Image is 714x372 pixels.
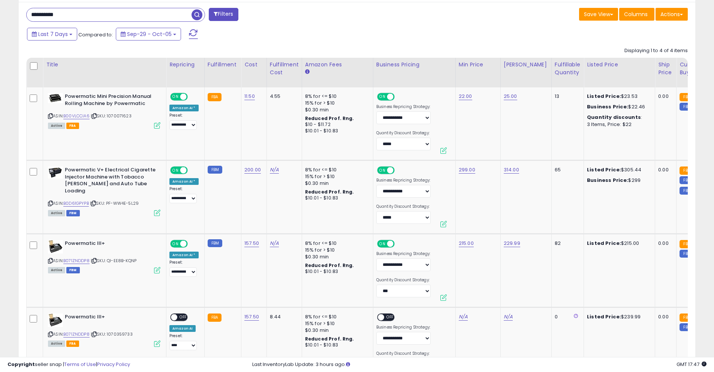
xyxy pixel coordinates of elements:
b: Powermatic V+ Electrical Cigarette Injector Machine with Tobacco [PERSON_NAME] and Auto Tube Loading [65,166,156,196]
span: Columns [624,10,648,18]
div: Preset: [169,333,199,350]
a: 200.00 [244,166,261,174]
div: ASIN: [48,166,160,215]
img: 41pD1S8ChlL._SL40_.jpg [48,240,63,253]
div: $299 [587,177,649,184]
div: $10.01 - $10.83 [305,342,367,348]
b: Powermatic III+ [65,313,156,322]
div: 4.55 [270,93,296,100]
div: Cost [244,61,263,69]
span: | SKU: QI-EE8B-KQNP [91,258,136,264]
div: 15% for > $10 [305,320,367,327]
div: 65 [555,166,578,173]
div: Fulfillable Quantity [555,61,581,76]
img: 41pD1S8ChlL._SL40_.jpg [48,313,63,327]
div: 8% for <= $10 [305,166,367,173]
span: All listings currently available for purchase on Amazon [48,210,65,216]
b: Reduced Prof. Rng. [305,262,354,268]
span: FBA [66,123,79,129]
div: $10.01 - $10.83 [305,195,367,201]
b: Quantity discounts [587,114,641,121]
label: Business Repricing Strategy: [376,178,431,183]
div: Repricing [169,61,201,69]
div: Min Price [459,61,497,69]
span: ON [378,94,387,100]
label: Business Repricing Strategy: [376,251,431,256]
a: B071ZNDDP8 [63,258,90,264]
div: Fulfillment Cost [270,61,299,76]
div: Amazon AI * [169,105,199,111]
span: OFF [187,241,199,247]
label: Quantity Discount Strategy: [376,277,431,283]
a: N/A [270,166,279,174]
a: B071ZNDDP8 [63,331,90,337]
a: 215.00 [459,240,474,247]
div: Displaying 1 to 4 of 4 items [624,47,688,54]
small: Amazon Fees. [305,69,310,75]
b: Listed Price: [587,166,621,173]
span: OFF [394,167,406,174]
b: Powermatic Mini Precision Manual Rolling Machine by Powermatic [65,93,156,109]
span: ON [171,94,180,100]
div: 15% for > $10 [305,173,367,180]
div: Preset: [169,186,199,203]
span: FBM [66,210,80,216]
div: [PERSON_NAME] [504,61,548,69]
small: FBA [680,166,693,175]
div: 0 [555,313,578,320]
span: OFF [187,167,199,174]
span: OFF [394,241,406,247]
div: 15% for > $10 [305,247,367,253]
small: FBM [680,323,694,331]
b: Powermatic III+ [65,240,156,249]
div: $0.30 min [305,106,367,113]
small: FBM [680,250,694,258]
div: $305.44 [587,166,649,173]
div: $239.99 [587,313,649,320]
div: Business Pricing [376,61,452,69]
div: : [587,114,649,121]
small: FBM [680,103,694,111]
span: | SKU: 1070071623 [91,113,132,119]
a: 22.00 [459,93,472,100]
div: 8% for <= $10 [305,93,367,100]
div: Fulfillment [208,61,238,69]
div: 8% for <= $10 [305,313,367,320]
div: 0.00 [658,93,671,100]
img: 31d+HILUsxL._SL40_.jpg [48,166,63,178]
small: FBM [680,187,694,195]
span: All listings currently available for purchase on Amazon [48,340,65,347]
div: ASIN: [48,93,160,128]
a: N/A [459,313,468,321]
b: Reduced Prof. Rng. [305,336,354,342]
div: Ship Price [658,61,673,76]
img: 31eXdh1RSgL._SL40_.jpg [48,93,63,103]
button: Save View [579,8,618,21]
label: Quantity Discount Strategy: [376,130,431,136]
div: 0.00 [658,313,671,320]
button: Filters [209,8,238,21]
div: Amazon AI * [169,178,199,185]
small: FBM [208,166,222,174]
div: Amazon AI * [169,252,199,258]
b: Reduced Prof. Rng. [305,189,354,195]
small: FBA [208,313,222,322]
span: Sep-29 - Oct-05 [127,30,172,38]
a: 157.50 [244,313,259,321]
div: Preset: [169,113,199,130]
div: ASIN: [48,240,160,273]
span: | SKU: PF-WW4E-5L29 [90,200,139,206]
b: Listed Price: [587,93,621,100]
small: FBA [680,93,693,101]
span: ON [378,167,387,174]
a: 11.50 [244,93,255,100]
a: 25.00 [504,93,517,100]
span: | SKU: 1070359733 [91,331,133,337]
span: 2025-10-13 17:47 GMT [677,361,707,368]
span: OFF [177,314,189,321]
b: Listed Price: [587,240,621,247]
span: ON [378,241,387,247]
small: FBA [680,313,693,322]
div: 0.00 [658,166,671,173]
small: FBA [208,93,222,101]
